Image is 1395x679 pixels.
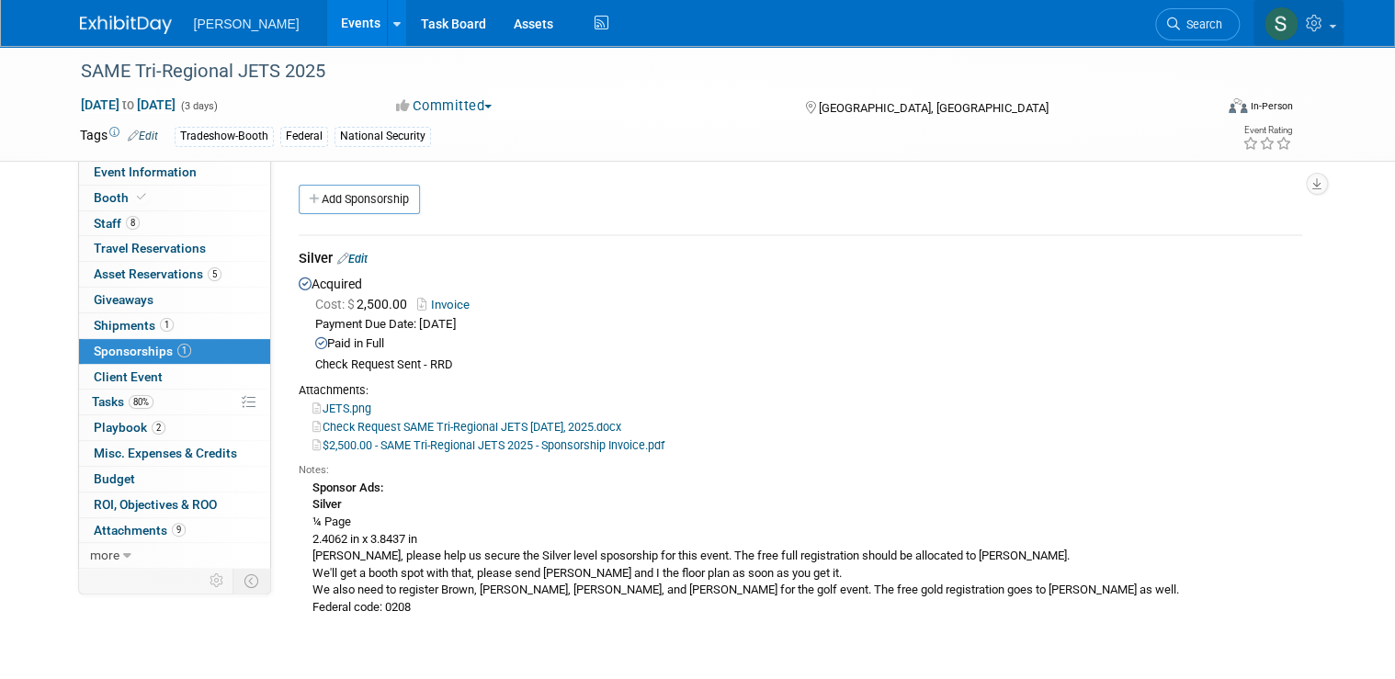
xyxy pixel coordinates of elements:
[128,130,158,142] a: Edit
[74,55,1190,88] div: SAME Tri-Regional JETS 2025
[79,543,270,568] a: more
[312,438,664,452] a: $2,500.00 - SAME Tri-Regional JETS 2025 - Sponsorship Invoice.pdf
[94,266,221,281] span: Asset Reservations
[79,492,270,517] a: ROI, Objectives & ROO
[94,369,163,384] span: Client Event
[94,471,135,486] span: Budget
[172,523,186,537] span: 9
[79,365,270,390] a: Client Event
[315,297,414,311] span: 2,500.00
[80,96,176,113] span: [DATE] [DATE]
[94,164,197,179] span: Event Information
[315,297,357,311] span: Cost: $
[90,548,119,562] span: more
[79,339,270,364] a: Sponsorships1
[137,192,146,202] i: Booth reservation complete
[201,569,233,593] td: Personalize Event Tab Strip
[315,316,1302,334] div: Payment Due Date: [DATE]
[299,463,1302,478] div: Notes:
[94,523,186,538] span: Attachments
[80,126,158,147] td: Tags
[79,313,270,338] a: Shipments1
[1250,99,1293,113] div: In-Person
[819,101,1049,115] span: [GEOGRAPHIC_DATA], [GEOGRAPHIC_DATA]
[79,441,270,466] a: Misc. Expenses & Credits
[80,16,172,34] img: ExhibitDay
[79,390,270,414] a: Tasks80%
[1229,98,1247,113] img: Format-Inperson.png
[299,382,1302,399] div: Attachments:
[299,478,1302,617] div: ¼ Page 2.4062 in x 3.8437 in [PERSON_NAME], please help us secure the Silver level sposorship for...
[177,344,191,357] span: 1
[315,335,1302,353] div: Paid in Full
[94,420,165,435] span: Playbook
[337,252,368,266] a: Edit
[312,481,383,494] b: Sponsor Ads:
[1114,96,1293,123] div: Event Format
[312,420,621,434] a: Check Request SAME Tri-Regional JETS [DATE], 2025.docx
[390,96,499,116] button: Committed
[92,394,153,409] span: Tasks
[315,357,1302,373] div: Check Request Sent - RRD
[299,185,420,214] a: Add Sponsorship
[94,344,191,358] span: Sponsorships
[79,288,270,312] a: Giveaways
[160,318,174,332] span: 1
[1180,17,1222,31] span: Search
[152,421,165,435] span: 2
[94,292,153,307] span: Giveaways
[280,127,328,146] div: Federal
[1264,6,1299,41] img: Sharon Aurelio
[79,186,270,210] a: Booth
[194,17,300,31] span: [PERSON_NAME]
[312,497,342,511] b: Silver
[94,190,150,205] span: Booth
[417,298,477,311] a: Invoice
[119,97,137,112] span: to
[1242,126,1292,135] div: Event Rating
[79,236,270,261] a: Travel Reservations
[94,216,140,231] span: Staff
[179,100,218,112] span: (3 days)
[79,160,270,185] a: Event Information
[175,127,274,146] div: Tradeshow-Booth
[1155,8,1240,40] a: Search
[312,402,371,415] a: JETS.png
[94,241,206,255] span: Travel Reservations
[232,569,270,593] td: Toggle Event Tabs
[79,467,270,492] a: Budget
[126,216,140,230] span: 8
[335,127,431,146] div: National Security
[299,272,1302,622] div: Acquired
[129,395,153,409] span: 80%
[94,446,237,460] span: Misc. Expenses & Credits
[79,211,270,236] a: Staff8
[208,267,221,281] span: 5
[94,318,174,333] span: Shipments
[79,262,270,287] a: Asset Reservations5
[94,497,217,512] span: ROI, Objectives & ROO
[79,415,270,440] a: Playbook2
[79,518,270,543] a: Attachments9
[299,249,1302,272] div: Silver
